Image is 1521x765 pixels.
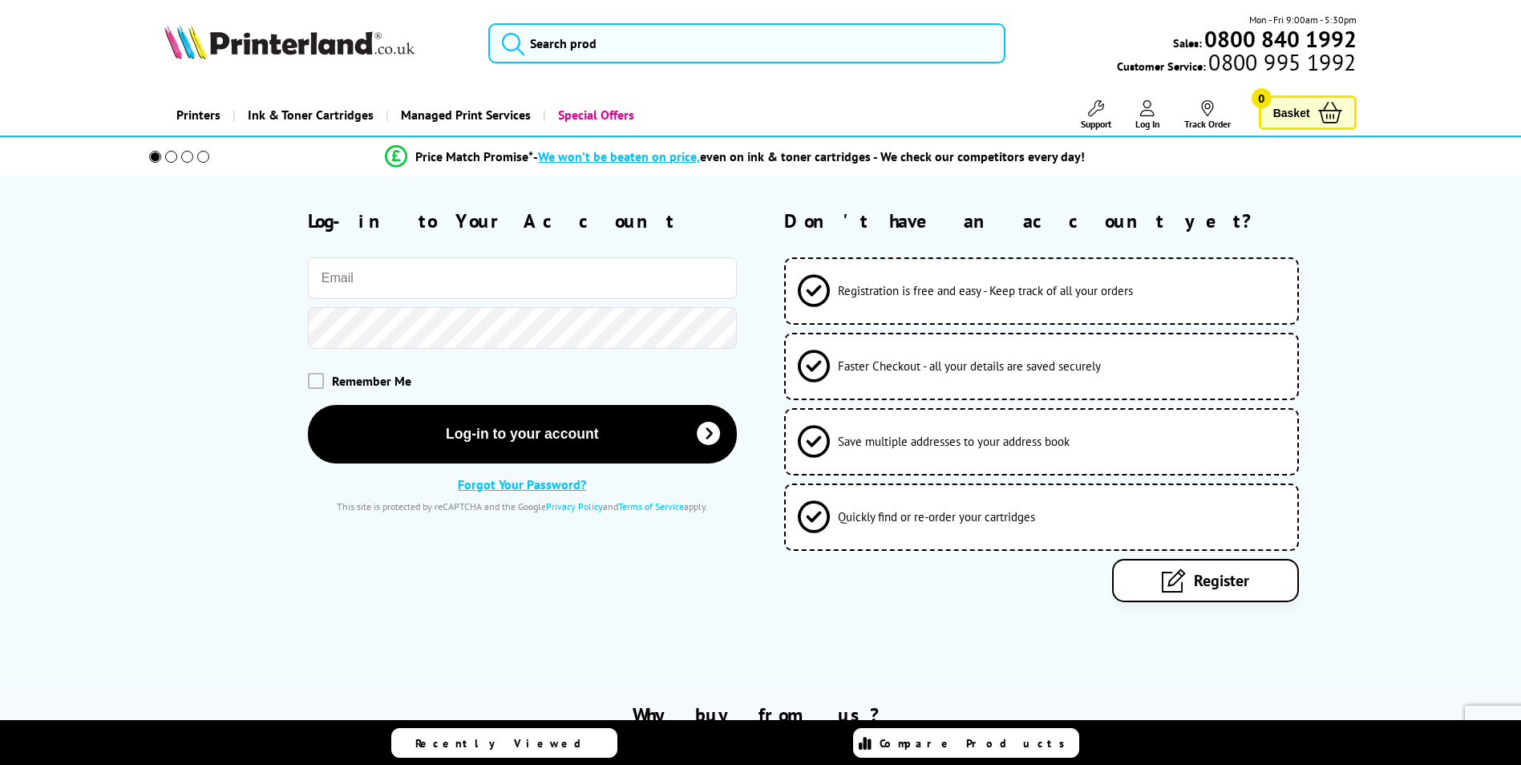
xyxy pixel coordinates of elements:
[1135,100,1160,130] a: Log In
[308,405,737,463] button: Log-in to your account
[838,434,1070,449] span: Save multiple addresses to your address book
[1206,55,1356,70] span: 0800 995 1992
[1204,24,1357,54] b: 0800 840 1992
[1202,31,1357,47] a: 0800 840 1992
[415,736,597,751] span: Recently Viewed
[838,509,1035,524] span: Quickly find or re-order your cartridges
[1117,55,1356,74] span: Customer Service:
[533,148,1085,164] div: - even on ink & toner cartridges - We check our competitors every day!
[308,500,737,512] div: This site is protected by reCAPTCHA and the Google and apply.
[1252,88,1272,108] span: 0
[308,257,737,299] input: Email
[1081,118,1111,130] span: Support
[164,702,1356,727] h2: Why buy from us?
[543,95,646,136] a: Special Offers
[880,736,1074,751] span: Compare Products
[618,500,684,512] a: Terms of Service
[1184,100,1231,130] a: Track Order
[1273,102,1310,123] span: Basket
[838,358,1101,374] span: Faster Checkout - all your details are saved securely
[164,24,468,63] a: Printerland Logo
[1249,12,1357,27] span: Mon - Fri 9:00am - 5:30pm
[1135,118,1160,130] span: Log In
[853,728,1079,758] a: Compare Products
[248,95,374,136] span: Ink & Toner Cartridges
[1112,559,1299,602] a: Register
[458,476,586,492] a: Forgot Your Password?
[164,24,415,59] img: Printerland Logo
[386,95,543,136] a: Managed Print Services
[784,208,1356,233] h2: Don't have an account yet?
[127,143,1344,171] li: modal_Promise
[488,23,1005,63] input: Search prod
[1081,100,1111,130] a: Support
[1173,35,1202,51] span: Sales:
[1259,95,1357,130] a: Basket 0
[332,373,411,389] span: Remember Me
[308,208,737,233] h2: Log-in to Your Account
[538,148,700,164] span: We won’t be beaten on price,
[1194,570,1249,591] span: Register
[233,95,386,136] a: Ink & Toner Cartridges
[391,728,617,758] a: Recently Viewed
[164,95,233,136] a: Printers
[838,283,1133,298] span: Registration is free and easy - Keep track of all your orders
[546,500,603,512] a: Privacy Policy
[415,148,533,164] span: Price Match Promise*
